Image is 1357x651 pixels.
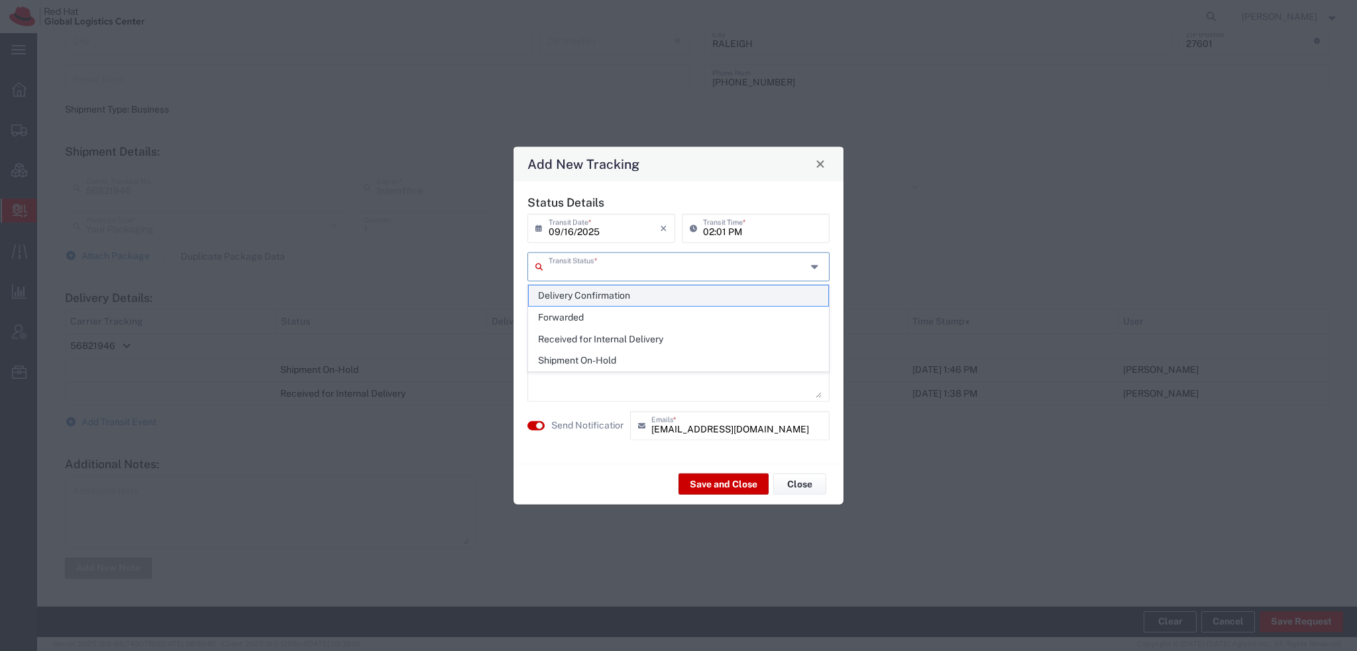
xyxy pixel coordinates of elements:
span: Forwarded [529,307,828,328]
span: Shipment On-Hold [529,350,828,371]
agx-label: Send Notification [551,419,624,432]
button: Save and Close [678,474,769,495]
button: Close [811,154,830,173]
h4: Add New Tracking [527,154,639,174]
span: Received for Internal Delivery [529,329,828,350]
label: Send Notification [551,419,625,432]
button: Close [773,474,826,495]
h5: Status Details [527,195,830,209]
span: Delivery Confirmation [529,285,828,306]
i: × [660,217,667,238]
